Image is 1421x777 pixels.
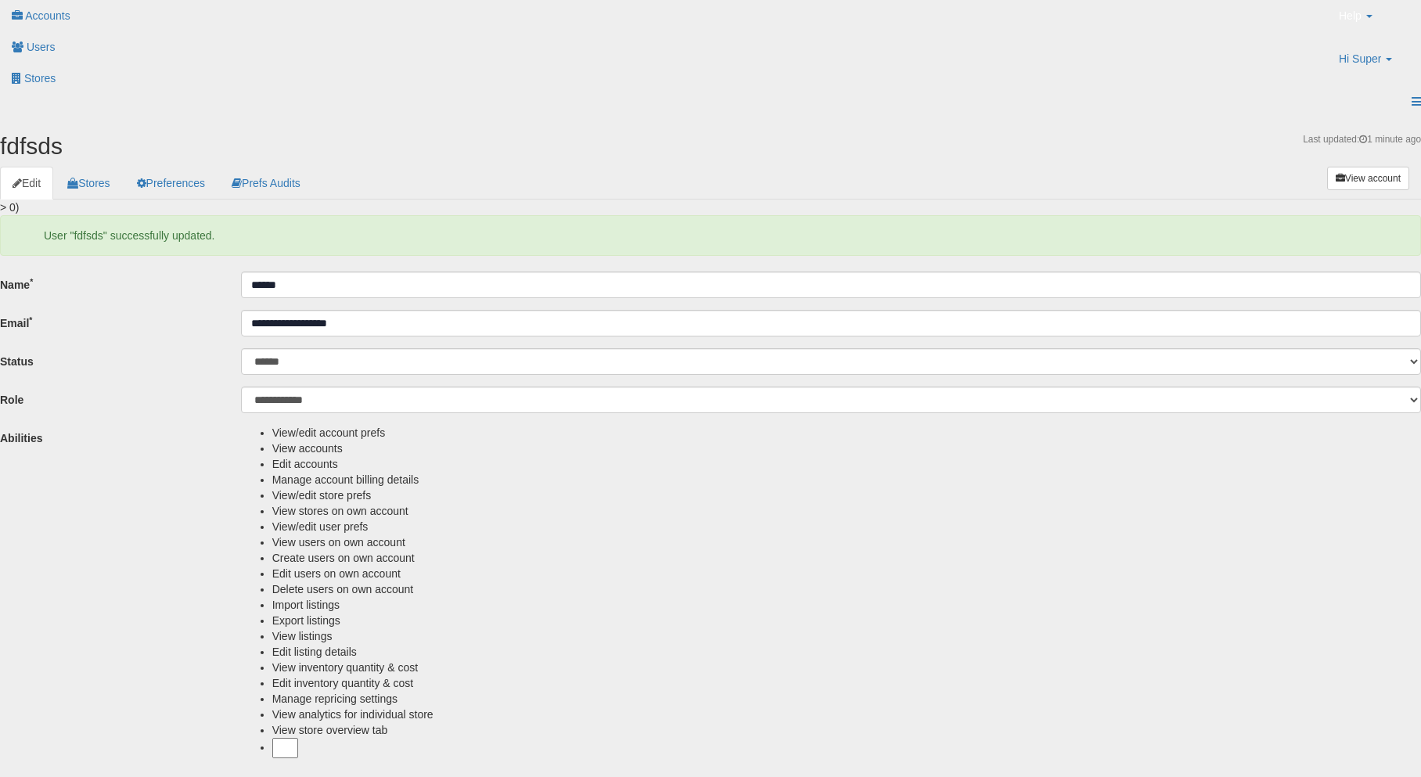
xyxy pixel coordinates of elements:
[272,489,372,502] span: View/edit store prefs
[272,473,419,486] span: Manage account billing details
[272,426,386,439] span: View/edit account prefs
[272,458,338,470] span: Edit accounts
[272,536,405,549] span: View users on own account
[124,167,218,200] a: Preferences
[1339,51,1381,67] span: Hi Super
[272,442,343,455] span: View accounts
[272,708,433,721] span: View analytics for individual store
[272,630,333,642] span: View listings
[1327,167,1409,190] button: View account
[272,724,388,736] span: View store overview tab
[25,9,70,22] span: Accounts
[1339,8,1362,23] span: Help
[1303,133,1421,146] span: Last updated: 1 minute ago
[24,72,56,85] span: Stores
[27,41,56,53] span: Users
[272,692,398,705] span: Manage repricing settings
[13,228,1408,243] ul: User "fdfsds" successfully updated.
[272,505,408,517] span: View stores on own account
[272,646,357,658] span: Edit listing details
[1315,167,1339,190] a: View account
[272,599,340,611] span: Import listings
[55,167,122,200] a: Stores
[272,614,340,627] span: Export listings
[272,661,419,674] span: View inventory quantity & cost
[272,583,414,595] span: Delete users on own account
[272,552,415,564] span: Create users on own account
[219,167,313,200] a: Prefs Audits
[272,677,414,689] span: Edit inventory quantity & cost
[1327,43,1421,86] a: Hi Super
[272,520,369,533] span: View/edit user prefs
[272,567,401,580] span: Edit users on own account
